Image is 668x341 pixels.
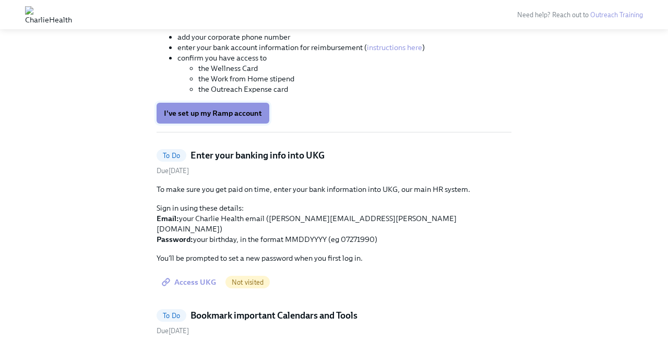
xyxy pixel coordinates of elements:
li: the Work from Home stipend [198,74,511,84]
span: Tuesday, September 9th 2025, 10:00 am [157,327,189,335]
a: Outreach Training [590,11,643,19]
span: Access UKG [164,277,216,287]
span: I've set up my Ramp account [164,108,262,118]
li: confirm you have access to [177,53,511,94]
li: the Outreach Expense card [198,84,511,94]
h5: Bookmark important Calendars and Tools [190,309,357,322]
li: the Wellness Card [198,63,511,74]
h5: Enter your banking info into UKG [190,149,325,162]
a: To DoBookmark important Calendars and ToolsDue[DATE] [157,309,511,336]
strong: Password: [157,235,193,244]
span: To Do [157,152,186,160]
span: To Do [157,312,186,320]
p: To make sure you get paid on time, enter your bank information into UKG, our main HR system. [157,184,511,194]
li: enter your bank account information for reimbursement ( ) [177,42,511,53]
span: Need help? Reach out to [517,11,643,19]
li: add your corporate phone number [177,32,511,42]
button: I've set up my Ramp account [157,103,269,124]
strong: Email: [157,214,179,223]
p: Sign in using these details: your Charlie Health email ([PERSON_NAME][EMAIL_ADDRESS][PERSON_NAME]... [157,203,511,245]
span: Not visited [225,278,270,286]
a: Access UKG [157,272,223,293]
a: To DoEnter your banking info into UKGDue[DATE] [157,149,511,176]
a: instructions here [367,43,422,52]
span: Tuesday, September 9th 2025, 10:00 am [157,167,189,175]
p: You'll be prompted to set a new password when you first log in. [157,253,511,263]
img: CharlieHealth [25,6,72,23]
